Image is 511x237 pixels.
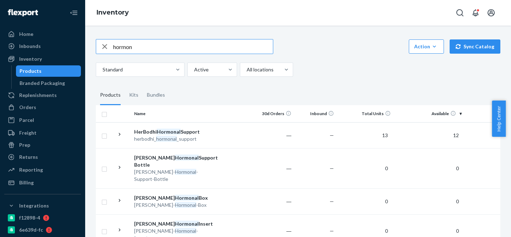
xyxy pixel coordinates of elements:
[330,198,334,204] span: —
[175,221,199,227] em: Hormonal
[4,212,81,223] a: f12898-4
[175,155,199,161] em: Hormonal
[19,104,36,111] div: Orders
[19,226,43,233] div: 6e639d-fc
[20,68,42,75] div: Products
[67,6,81,20] button: Close Navigation
[453,198,462,204] span: 0
[4,28,81,40] a: Home
[102,66,103,73] input: Standard
[175,228,196,234] em: Hormonal
[4,177,81,188] a: Billing
[414,43,439,50] div: Action
[246,66,247,73] input: All locations
[4,224,81,236] a: 6e639d-fc
[8,9,38,16] img: Flexport logo
[19,202,49,209] div: Integrations
[330,165,334,171] span: —
[4,200,81,211] button: Integrations
[19,129,37,136] div: Freight
[134,194,208,201] div: [PERSON_NAME] Box
[175,169,196,175] em: Hormonal
[19,117,34,124] div: Parcel
[484,6,498,20] button: Open account menu
[91,2,134,23] ol: breadcrumbs
[382,198,391,204] span: 0
[453,6,467,20] button: Open Search Box
[4,53,81,65] a: Inventory
[450,39,500,54] button: Sync Catalog
[16,77,81,89] a: Branded Packaging
[450,132,462,138] span: 12
[134,201,208,209] div: [PERSON_NAME]- -Box
[97,9,129,16] a: Inventory
[19,141,30,149] div: Prep
[4,114,81,126] a: Parcel
[19,179,34,186] div: Billing
[100,85,121,105] div: Products
[129,85,138,105] div: Kits
[294,105,337,122] th: Inbound
[330,132,334,138] span: —
[157,129,181,135] em: Hormonal
[131,105,211,122] th: Name
[113,39,273,54] input: Search inventory by name or sku
[19,43,41,50] div: Inbounds
[19,55,42,63] div: Inventory
[379,132,391,138] span: 13
[4,139,81,151] a: Prep
[19,166,43,173] div: Reporting
[4,41,81,52] a: Inbounds
[252,105,294,122] th: 30d Orders
[492,101,506,137] button: Help Center
[4,102,81,113] a: Orders
[16,65,81,77] a: Products
[147,85,165,105] div: Bundles
[134,168,208,183] div: [PERSON_NAME]- -Support-Bottle
[252,148,294,188] td: ―
[453,165,462,171] span: 0
[134,128,208,135] div: HerBodhi Support
[394,105,465,122] th: Available
[175,202,196,208] em: Hormonal
[252,122,294,148] td: ―
[409,39,444,54] button: Action
[19,92,57,99] div: Replenishments
[20,80,65,87] div: Branded Packaging
[4,127,81,139] a: Freight
[330,228,334,234] span: —
[134,220,208,227] div: [PERSON_NAME] Insert
[382,228,391,234] span: 0
[453,228,462,234] span: 0
[156,136,177,142] em: hormonal
[175,195,199,201] em: Hormonal
[4,151,81,163] a: Returns
[19,214,40,221] div: f12898-4
[19,153,38,161] div: Returns
[134,135,208,142] div: herbodhi_ _support
[252,188,294,214] td: ―
[134,154,208,168] div: [PERSON_NAME] Support Bottle
[468,6,483,20] button: Open notifications
[337,105,394,122] th: Total Units
[19,31,33,38] div: Home
[4,164,81,176] a: Reporting
[4,90,81,101] a: Replenishments
[382,165,391,171] span: 0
